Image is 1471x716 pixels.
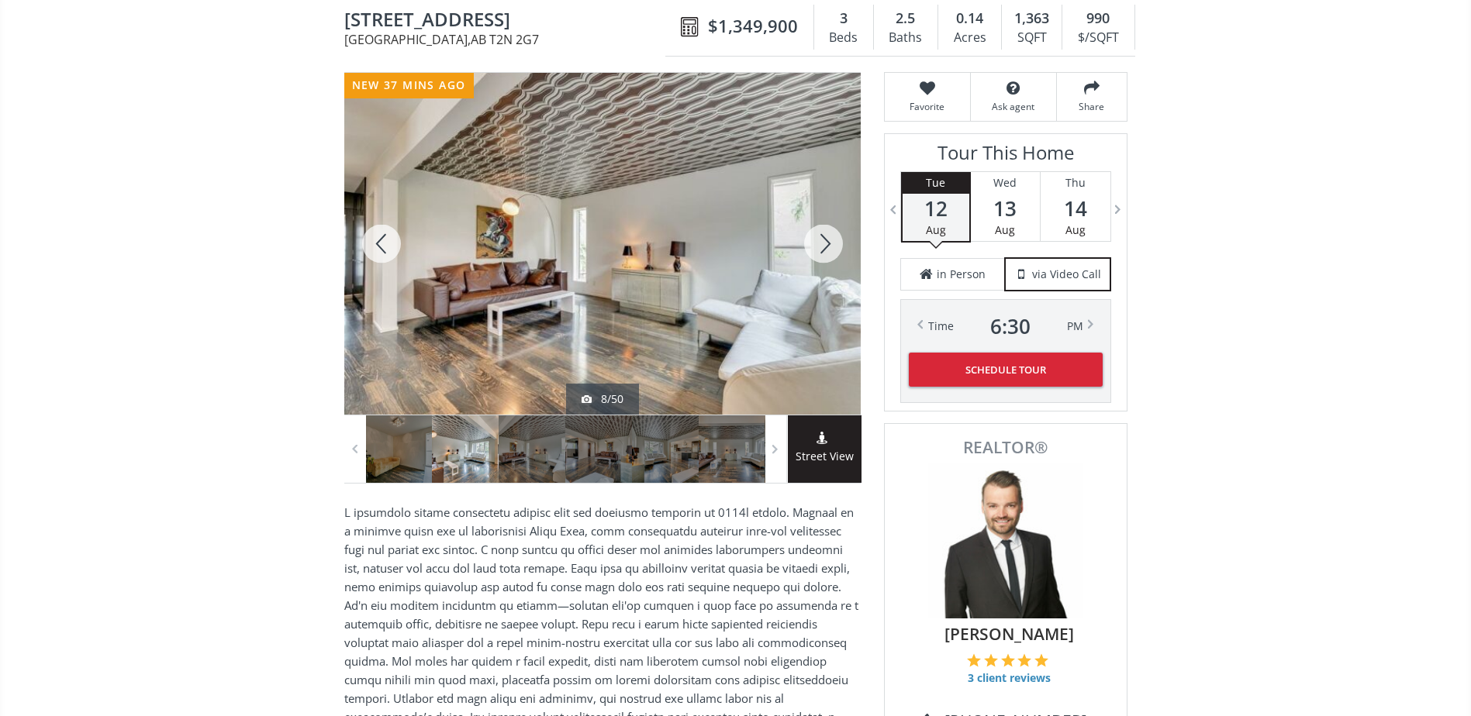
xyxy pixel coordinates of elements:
[967,670,1051,686] span: 3 client reviews
[344,73,861,415] div: 1222 18 Street NW Calgary, AB T2N 2G7 - Photo 9 of 50
[995,222,1015,237] span: Aug
[1065,222,1086,237] span: Aug
[910,622,1110,645] span: [PERSON_NAME]
[893,100,962,113] span: Favorite
[900,142,1111,171] h3: Tour This Home
[990,315,1031,337] span: 6 : 30
[928,315,1083,337] div: Time PM
[946,9,993,29] div: 0.14
[882,9,930,29] div: 2.5
[1001,653,1015,667] img: 3 of 5 stars
[788,448,862,466] span: Street View
[1017,653,1031,667] img: 4 of 5 stars
[1041,198,1110,219] span: 14
[926,222,946,237] span: Aug
[928,463,1083,618] img: Photo of Tyler Remington
[971,198,1040,219] span: 13
[903,172,969,194] div: Tue
[1070,26,1126,50] div: $/SQFT
[909,353,1103,387] button: Schedule Tour
[344,73,474,98] div: new 37 mins ago
[971,172,1040,194] div: Wed
[582,391,623,407] div: 8/50
[822,9,865,29] div: 3
[937,267,986,282] span: in Person
[967,653,981,667] img: 1 of 5 stars
[822,26,865,50] div: Beds
[979,100,1048,113] span: Ask agent
[1010,26,1054,50] div: SQFT
[903,198,969,219] span: 12
[902,439,1110,456] span: REALTOR®
[1065,100,1119,113] span: Share
[344,9,673,33] span: 1222 18 Street NW
[882,26,930,50] div: Baths
[984,653,998,667] img: 2 of 5 stars
[1014,9,1049,29] span: 1,363
[1041,172,1110,194] div: Thu
[1070,9,1126,29] div: 990
[1034,653,1048,667] img: 5 of 5 stars
[344,33,673,46] span: [GEOGRAPHIC_DATA] , AB T2N 2G7
[1032,267,1101,282] span: via Video Call
[708,14,798,38] span: $1,349,900
[946,26,993,50] div: Acres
